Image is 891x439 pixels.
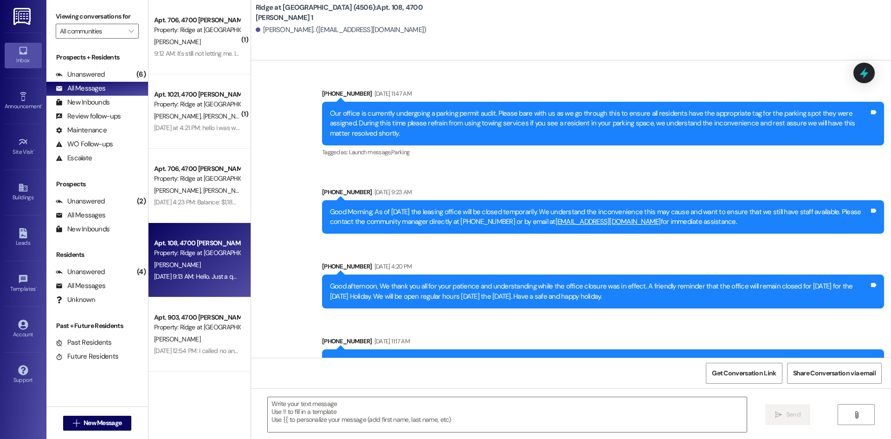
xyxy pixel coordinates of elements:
[56,352,118,361] div: Future Residents
[46,321,148,331] div: Past + Future Residents
[5,317,42,342] a: Account
[154,164,240,174] div: Apt. 706, 4700 [PERSON_NAME] 7
[154,99,240,109] div: Property: Ridge at [GEOGRAPHIC_DATA] (4506)
[63,416,132,431] button: New Message
[56,9,139,24] label: Viewing conversations for
[154,272,891,281] div: [DATE] 9:13 AM: Hello. Just a quick question. I noticed in my ledger that we pay a 10 insurance f...
[46,179,148,189] div: Prospects
[56,111,121,121] div: Review follow-ups
[555,217,661,226] a: [EMAIL_ADDRESS][DOMAIN_NAME]
[154,124,390,132] div: [DATE] at 4:21 PM: hello i was wondering which parking spots are available from 80-200
[36,284,37,291] span: •
[135,265,148,279] div: (4)
[372,187,412,197] div: [DATE] 9:23 AM
[154,90,240,99] div: Apt. 1021, 4700 [PERSON_NAME] 10
[154,174,240,183] div: Property: Ridge at [GEOGRAPHIC_DATA] (4506)
[322,262,884,275] div: [PHONE_NUMBER]
[154,347,248,355] div: [DATE] 12:54 PM: I called no answer
[154,335,200,343] span: [PERSON_NAME]
[154,261,200,269] span: [PERSON_NAME]
[775,411,782,419] i: 
[13,8,32,25] img: ResiDesk Logo
[330,356,869,376] div: Friendly Community Reminders: - all pets must be on leash AT ALL TIMES outside of apartment - Ple...
[154,112,203,120] span: [PERSON_NAME]
[391,148,409,156] span: Parking
[56,338,112,347] div: Past Residents
[5,134,42,159] a: Site Visit •
[853,411,860,419] i: 
[56,295,95,305] div: Unknown
[56,153,92,163] div: Escalate
[322,145,884,159] div: Tagged as:
[372,89,412,98] div: [DATE] 11:47 AM
[5,43,42,68] a: Inbox
[5,271,42,296] a: Templates •
[56,197,105,206] div: Unanswered
[41,102,43,108] span: •
[56,84,105,93] div: All Messages
[56,139,113,149] div: WO Follow-ups
[5,225,42,250] a: Leads
[154,238,240,248] div: Apt. 108, 4700 [PERSON_NAME] 1
[56,224,110,234] div: New Inbounds
[56,210,105,220] div: All Messages
[203,186,252,195] span: [PERSON_NAME]
[322,187,884,200] div: [PHONE_NUMBER]
[154,186,203,195] span: [PERSON_NAME]
[60,24,124,39] input: All communities
[322,336,884,349] div: [PHONE_NUMBER]
[46,52,148,62] div: Prospects + Residents
[372,336,410,346] div: [DATE] 11:17 AM
[372,262,412,271] div: [DATE] 4:20 PM
[5,362,42,387] a: Support
[134,67,148,82] div: (6)
[56,125,107,135] div: Maintenance
[765,404,810,425] button: Send
[154,248,240,258] div: Property: Ridge at [GEOGRAPHIC_DATA] (4506)
[154,198,530,206] div: [DATE] 4:23 PM: Balance: $1,188.65 Allowed Payment Types: Certified Funds Only (You can always re...
[84,418,122,428] span: New Message
[330,282,869,301] div: Good afternoon, We thank you all for your patience and understanding while the office closure was...
[154,49,421,58] div: 9:12 AM: It's still not letting me. If you could help me out I get off work at 3:30 and I'll be t...
[129,27,134,35] i: 
[322,89,884,102] div: [PHONE_NUMBER]
[787,363,882,384] button: Share Conversation via email
[56,70,105,79] div: Unanswered
[793,368,876,378] span: Share Conversation via email
[33,147,35,154] span: •
[5,180,42,205] a: Buildings
[786,410,801,419] span: Send
[330,207,869,227] div: Good Morning, As of [DATE] the leasing office will be closed temporarily. We understand the incon...
[154,38,200,46] span: [PERSON_NAME]
[712,368,776,378] span: Get Conversation Link
[706,363,782,384] button: Get Conversation Link
[56,98,110,107] div: New Inbounds
[256,3,441,23] b: Ridge at [GEOGRAPHIC_DATA] (4506): Apt. 108, 4700 [PERSON_NAME] 1
[203,112,249,120] span: [PERSON_NAME]
[154,15,240,25] div: Apt. 706, 4700 [PERSON_NAME] 7
[135,194,148,209] div: (2)
[256,25,426,35] div: [PERSON_NAME]. ([EMAIL_ADDRESS][DOMAIN_NAME])
[349,148,391,156] span: Launch message ,
[56,267,105,277] div: Unanswered
[330,109,869,138] div: Our office is currently undergoing a parking permit audit. Please bare with us as we go through t...
[154,322,240,332] div: Property: Ridge at [GEOGRAPHIC_DATA] (4506)
[154,25,240,35] div: Property: Ridge at [GEOGRAPHIC_DATA] (4506)
[56,281,105,291] div: All Messages
[73,419,80,427] i: 
[46,250,148,260] div: Residents
[154,313,240,322] div: Apt. 903, 4700 [PERSON_NAME] 9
